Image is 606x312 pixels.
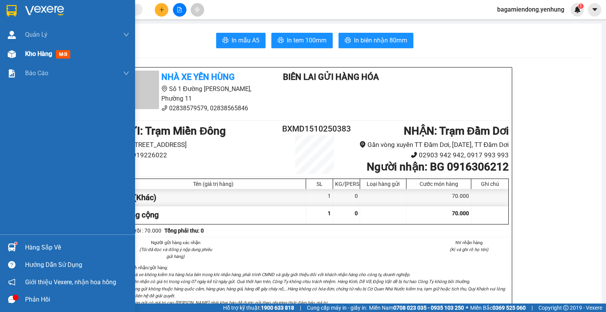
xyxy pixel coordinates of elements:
li: Người gửi hàng xác nhận [136,239,215,246]
span: down [123,32,129,38]
b: Tổng phải thu: 0 [164,228,204,234]
span: plus [159,7,164,12]
i: Hàng gửi không thuộc hàng quốc cấm, hàng gian, hàng giả, hàng dễ gây cháy nổ,...Hàng không có hóa... [130,286,505,299]
span: | [532,304,533,312]
span: environment [161,86,168,92]
span: In tem 100mm [287,35,327,45]
li: 0919226022 [120,150,282,160]
h2: BXMD1510250383 [282,123,347,135]
span: down [123,70,129,76]
div: Hàng sắp về [25,242,129,253]
span: phone [411,152,417,158]
span: Tổng cộng [123,210,159,219]
div: Hướng dẫn sử dụng [25,259,129,271]
span: bagamiendong.yenhung [491,5,570,14]
div: Cước rồi : 70.000 [120,226,161,235]
li: Gần vòng xuyến TT Đầm Dơi, [DATE], TT Đầm Dơi [347,140,509,150]
b: Người nhận : BG 0916306212 [367,160,509,173]
strong: 0708 023 035 - 0935 103 250 [393,305,464,311]
div: Tên (giá trị hàng) [123,181,304,187]
span: copyright [563,305,569,310]
b: Nhà xe Yến Hùng [161,72,235,82]
span: 70.000 [452,210,469,216]
div: Loại hàng gửi [362,181,404,187]
div: Phản hồi [25,294,129,305]
span: mới [56,50,70,59]
span: caret-down [591,6,598,13]
span: Hỗ trợ kỹ thuật: [223,304,294,312]
div: Ghi chú [473,181,506,187]
button: file-add [173,3,186,17]
span: In biên nhận 80mm [354,35,407,45]
span: Kho hàng [25,50,52,57]
strong: 1900 633 818 [261,305,294,311]
span: phone [161,105,168,111]
div: 1 [306,189,333,206]
sup: 1 [15,242,17,245]
button: plus [155,3,168,17]
div: SL [308,181,331,187]
sup: 1 [578,3,584,9]
li: NV nhận hàng [430,239,509,246]
div: KG/[PERSON_NAME] [335,181,358,187]
button: printerIn mẫu A5 [216,33,266,48]
span: aim [195,7,200,12]
i: Nhà xe không kiểm tra hàng hóa bên trong khi nhận hàng, phải trình CMND và giấy giới thiệu đối vớ... [130,272,410,277]
img: solution-icon [8,69,16,78]
span: environment [359,141,366,148]
button: printerIn tem 100mm [271,33,333,48]
span: 1 [328,210,331,216]
span: question-circle [8,261,15,268]
img: warehouse-icon [8,243,16,251]
span: file-add [177,7,182,12]
span: notification [8,278,15,286]
span: 0 [355,210,358,216]
span: Giới thiệu Vexere, nhận hoa hồng [25,277,116,287]
span: printer [278,37,284,44]
img: warehouse-icon [8,31,16,39]
div: Cước món hàng [408,181,469,187]
div: 0 [333,189,360,206]
button: caret-down [588,3,601,17]
span: 1 [579,3,582,9]
img: logo-vxr [7,5,17,17]
span: message [8,296,15,303]
span: In mẫu A5 [232,35,259,45]
img: warehouse-icon [8,50,16,58]
li: 02838579579, 02838565846 [120,103,264,113]
span: Miền Bắc [470,304,526,312]
b: GỬI : Trạm Miền Đông [120,125,226,137]
i: Biên nhận có giá trị trong vòng 07 ngày kể từ ngày gửi. Quá thời hạn trên, Công Ty không chịu trá... [130,279,470,284]
span: Báo cáo [25,68,48,78]
img: icon-new-feature [574,6,581,13]
span: printer [222,37,229,44]
b: NHẬN : Trạm Đầm Dơi [404,125,509,137]
span: | [300,304,301,312]
div: 70.000 [406,189,471,206]
i: Hàng gửi có giá trị cao [PERSON_NAME] phải khai báo để được gửi theo phương thức đảm bảo giá trị. [130,300,328,305]
button: printerIn biên nhận 80mm [339,33,413,48]
li: [STREET_ADDRESS] [120,140,282,150]
span: Quản Lý [25,30,47,39]
span: Cung cấp máy in - giấy in: [307,304,367,312]
i: (Tôi đã đọc và đồng ý nộp dung phiếu gửi hàng) [139,247,212,259]
div: Th (Khác) [121,189,306,206]
li: 02903 942 942, 0917 993 993 [347,150,509,160]
i: (Kí và ghi rõ họ tên) [450,247,488,252]
span: printer [345,37,351,44]
b: BIÊN LAI GỬI HÀNG HÓA [283,72,379,82]
span: Miền Nam [369,304,464,312]
span: ⚪️ [466,306,468,309]
button: aim [191,3,204,17]
strong: 0369 525 060 [493,305,526,311]
li: Số 1 Đường [PERSON_NAME], Phường 11 [120,84,264,103]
